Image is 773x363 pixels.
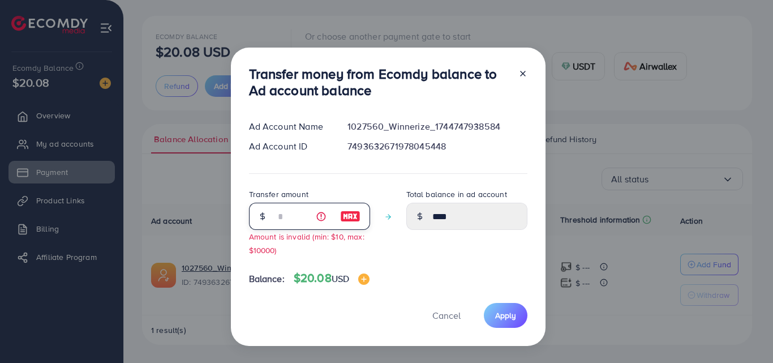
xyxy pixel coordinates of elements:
[358,274,370,285] img: image
[240,120,339,133] div: Ad Account Name
[484,303,527,327] button: Apply
[406,189,507,200] label: Total balance in ad account
[340,210,360,223] img: image
[249,272,285,285] span: Balance:
[338,120,536,133] div: 1027560_Winnerize_1744747938584
[725,312,765,355] iframe: Chat
[432,309,461,322] span: Cancel
[249,189,308,200] label: Transfer amount
[418,303,475,327] button: Cancel
[249,66,509,99] h3: Transfer money from Ecomdy balance to Ad account balance
[240,140,339,153] div: Ad Account ID
[338,140,536,153] div: 7493632671978045448
[249,231,364,255] small: Amount is invalid (min: $10, max: $10000)
[332,272,349,285] span: USD
[495,310,516,321] span: Apply
[294,271,370,285] h4: $20.08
